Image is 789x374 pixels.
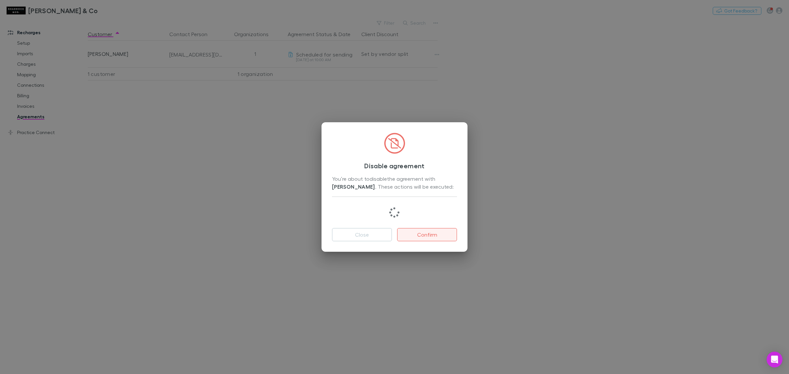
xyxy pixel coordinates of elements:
[332,228,392,241] button: Close
[332,183,375,190] strong: [PERSON_NAME]
[332,175,457,191] div: You’re about to disable the agreement with . These actions will be executed:
[384,133,405,154] img: CircledFileSlash.svg
[332,162,457,170] h3: Disable agreement
[767,352,782,367] div: Open Intercom Messenger
[397,228,457,241] button: Confirm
